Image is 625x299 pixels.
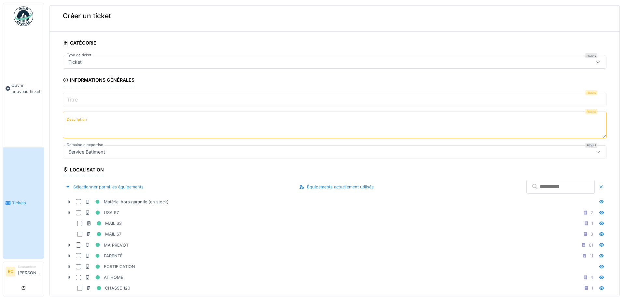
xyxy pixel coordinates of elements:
[297,183,376,191] div: Équipements actuellement utilisés
[590,253,593,259] div: 11
[589,242,593,248] div: 61
[65,96,79,103] label: Titre
[11,82,41,95] span: Ouvrir nouveau ticket
[591,220,593,226] div: 1
[86,230,121,238] div: MAIL 67
[585,90,597,95] div: Requis
[86,284,130,292] div: CHASSE 120
[12,200,41,206] span: Tickets
[591,285,593,291] div: 1
[63,75,134,86] div: Informations générales
[590,231,593,237] div: 3
[86,219,122,227] div: MAIL 63
[3,30,44,147] a: Ouvrir nouveau ticket
[85,241,129,249] div: MA PREVOT
[85,198,169,206] div: Matériel hors garantie (en stock)
[585,53,597,58] div: Requis
[63,183,146,191] div: Sélectionner parmi les équipements
[65,142,104,148] label: Domaine d'expertise
[63,165,104,176] div: Localisation
[65,116,88,124] label: Description
[85,209,119,217] div: USA 97
[65,52,93,58] label: Type de ticket
[590,210,593,216] div: 2
[18,265,41,269] div: Demandeur
[85,273,123,281] div: AT HOME
[63,38,96,49] div: Catégorie
[18,265,41,279] li: [PERSON_NAME]
[85,252,123,260] div: PARENTÉ
[85,263,135,271] div: FORTIFICATION
[585,109,597,114] div: Requis
[590,274,593,280] div: 4
[66,148,108,156] div: Service Batiment
[50,0,619,32] div: Créer un ticket
[14,7,33,26] img: Badge_color-CXgf-gQk.svg
[585,143,597,148] div: Requis
[66,59,84,66] div: Ticket
[6,267,15,277] li: EC
[3,147,44,259] a: Tickets
[6,265,41,280] a: EC Demandeur[PERSON_NAME]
